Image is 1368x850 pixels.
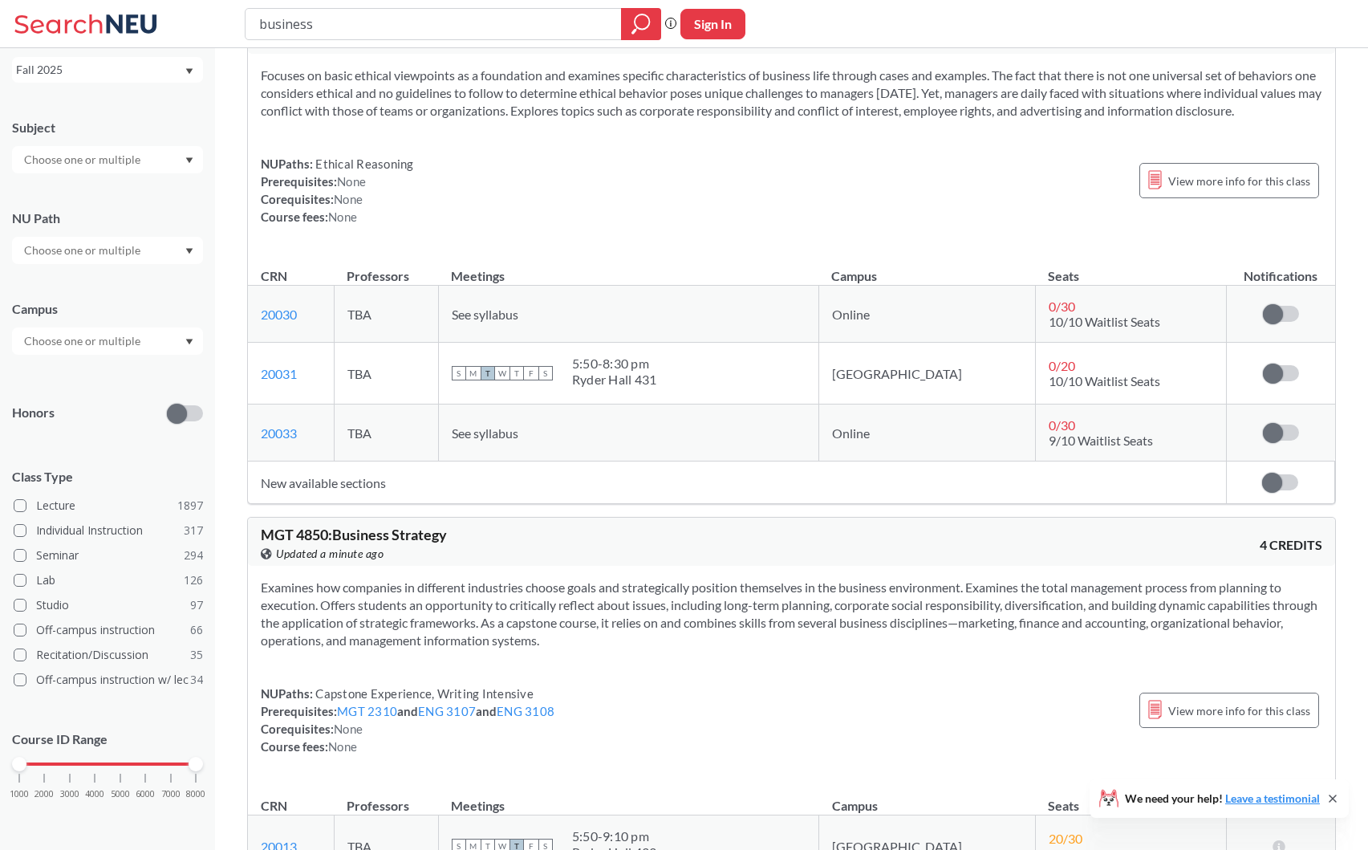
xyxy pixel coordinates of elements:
[261,67,1322,120] section: Focuses on basic ethical viewpoints as a foundation and examines specific characteristics of busi...
[12,119,203,136] div: Subject
[1049,433,1153,448] span: 9/10 Waitlist Seats
[35,790,54,799] span: 2000
[1049,358,1075,373] span: 0 / 20
[334,192,363,206] span: None
[337,174,366,189] span: None
[621,8,661,40] div: magnifying glass
[466,366,481,380] span: M
[1049,417,1075,433] span: 0 / 30
[184,571,203,589] span: 126
[418,704,476,718] a: ENG 3107
[16,331,151,351] input: Choose one or multiple
[538,366,553,380] span: S
[14,669,203,690] label: Off-campus instruction w/ lec
[184,522,203,539] span: 317
[1226,251,1334,286] th: Notifications
[334,781,438,815] th: Professors
[261,526,447,543] span: MGT 4850 : Business Strategy
[631,13,651,35] svg: magnifying glass
[452,307,518,322] span: See syllabus
[1049,373,1160,388] span: 10/10 Waitlist Seats
[185,339,193,345] svg: Dropdown arrow
[16,150,151,169] input: Choose one or multiple
[1035,251,1226,286] th: Seats
[184,547,203,564] span: 294
[313,686,534,701] span: Capstone Experience, Writing Intensive
[438,251,818,286] th: Meetings
[497,704,554,718] a: ENG 3108
[12,404,55,422] p: Honors
[12,57,203,83] div: Fall 2025Dropdown arrow
[334,286,438,343] td: TBA
[261,366,297,381] a: 20031
[1035,781,1226,815] th: Seats
[14,570,203,591] label: Lab
[334,343,438,405] td: TBA
[12,730,203,749] p: Course ID Range
[190,596,203,614] span: 97
[186,790,205,799] span: 8000
[258,10,610,38] input: Class, professor, course number, "phrase"
[818,251,1035,286] th: Campus
[12,327,203,355] div: Dropdown arrow
[261,267,287,285] div: CRN
[572,828,657,844] div: 5:50 - 9:10 pm
[1049,299,1075,314] span: 0 / 30
[328,739,357,754] span: None
[185,68,193,75] svg: Dropdown arrow
[572,356,657,372] div: 5:50 - 8:30 pm
[1260,536,1322,554] span: 4 CREDITS
[334,405,438,462] td: TBA
[261,307,297,322] a: 20030
[12,146,203,173] div: Dropdown arrow
[524,366,538,380] span: F
[161,790,181,799] span: 7000
[261,155,414,226] div: NUPaths: Prerequisites: Corequisites: Course fees:
[261,685,554,755] div: NUPaths: Prerequisites: and and Corequisites: Course fees:
[85,790,104,799] span: 4000
[12,237,203,264] div: Dropdown arrow
[12,300,203,318] div: Campus
[14,495,203,516] label: Lecture
[14,645,203,665] label: Recitation/Discussion
[12,209,203,227] div: NU Path
[509,366,524,380] span: T
[248,462,1226,504] td: New available sections
[185,248,193,254] svg: Dropdown arrow
[334,251,438,286] th: Professors
[1225,791,1320,805] a: Leave a testimonial
[261,579,1322,649] section: Examines how companies in different industries choose goals and strategically position themselves...
[818,343,1035,405] td: [GEOGRAPHIC_DATA]
[111,790,130,799] span: 5000
[190,621,203,639] span: 66
[10,790,29,799] span: 1000
[495,366,509,380] span: W
[16,241,151,260] input: Choose one or multiple
[438,781,818,815] th: Meetings
[818,286,1035,343] td: Online
[452,366,466,380] span: S
[261,797,287,815] div: CRN
[190,671,203,689] span: 34
[481,366,495,380] span: T
[1049,314,1160,329] span: 10/10 Waitlist Seats
[190,646,203,664] span: 35
[819,781,1036,815] th: Campus
[313,157,414,171] span: Ethical Reasoning
[14,545,203,566] label: Seminar
[1168,701,1310,721] span: View more info for this class
[337,704,397,718] a: MGT 2310
[1049,831,1082,846] span: 20 / 30
[14,520,203,541] label: Individual Instruction
[16,61,184,79] div: Fall 2025
[572,372,657,388] div: Ryder Hall 431
[276,545,384,563] span: Updated a minute ago
[1168,171,1310,191] span: View more info for this class
[14,595,203,616] label: Studio
[12,468,203,486] span: Class Type
[261,425,297,441] a: 20033
[680,9,745,39] button: Sign In
[136,790,155,799] span: 6000
[1125,793,1320,804] span: We need your help!
[14,620,203,641] label: Off-campus instruction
